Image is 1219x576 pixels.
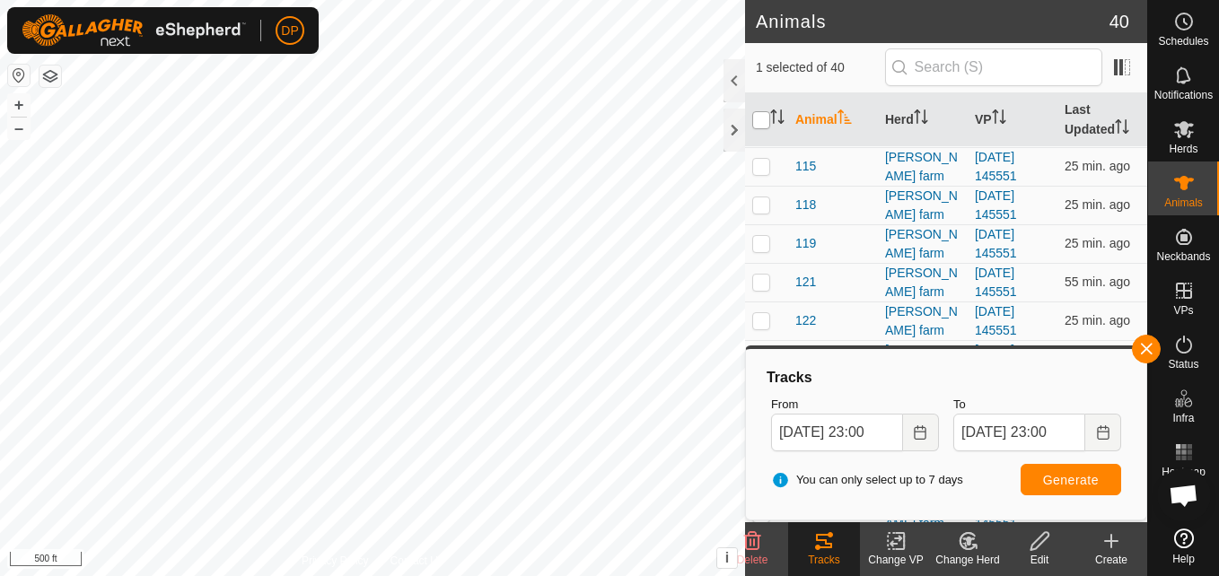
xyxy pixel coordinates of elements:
[1043,473,1099,487] span: Generate
[1065,313,1130,327] span: Aug 28, 2025, 10:38 PM
[1158,36,1208,47] span: Schedules
[795,273,816,292] span: 121
[885,302,960,340] div: [PERSON_NAME] farm
[795,311,816,330] span: 122
[795,157,816,176] span: 115
[1057,93,1147,147] th: Last Updated
[1157,468,1211,522] a: Open chat
[885,264,960,301] div: [PERSON_NAME] farm
[885,48,1102,86] input: Search (S)
[756,58,885,77] span: 1 selected of 40
[885,341,960,379] div: [PERSON_NAME] farm
[1115,122,1129,136] p-sorticon: Activate to sort
[1173,305,1193,316] span: VPs
[1172,413,1194,423] span: Infra
[756,11,1109,32] h2: Animals
[737,554,768,566] span: Delete
[1162,467,1206,477] span: Heatmap
[968,93,1057,147] th: VP
[1075,552,1147,568] div: Create
[975,343,1017,376] a: [DATE] 145551
[953,396,1121,414] label: To
[1109,8,1129,35] span: 40
[885,225,960,263] div: [PERSON_NAME] farm
[771,396,939,414] label: From
[770,112,785,127] p-sorticon: Activate to sort
[1169,144,1197,154] span: Herds
[1021,464,1121,495] button: Generate
[860,552,932,568] div: Change VP
[795,196,816,214] span: 118
[1164,197,1203,208] span: Animals
[975,266,1017,299] a: [DATE] 145551
[281,22,298,40] span: DP
[764,367,1128,388] div: Tracks
[838,112,852,127] p-sorticon: Activate to sort
[302,553,369,569] a: Privacy Policy
[975,150,1017,183] a: [DATE] 145551
[975,227,1017,260] a: [DATE] 145551
[1154,90,1213,100] span: Notifications
[1085,414,1121,451] button: Choose Date
[878,93,968,147] th: Herd
[8,65,30,86] button: Reset Map
[1004,552,1075,568] div: Edit
[1156,251,1210,262] span: Neckbands
[8,94,30,116] button: +
[1168,359,1198,370] span: Status
[795,234,816,253] span: 119
[771,471,963,489] span: You can only select up to 7 days
[22,14,246,47] img: Gallagher Logo
[8,118,30,139] button: –
[788,552,860,568] div: Tracks
[717,548,737,568] button: i
[1172,554,1195,564] span: Help
[1065,159,1130,173] span: Aug 28, 2025, 10:38 PM
[932,552,1004,568] div: Change Herd
[788,93,878,147] th: Animal
[975,188,1017,222] a: [DATE] 145551
[1065,236,1130,250] span: Aug 28, 2025, 10:38 PM
[903,414,939,451] button: Choose Date
[975,304,1017,337] a: [DATE] 145551
[1065,275,1130,289] span: Aug 28, 2025, 10:08 PM
[39,65,61,87] button: Map Layers
[725,550,729,565] span: i
[1065,197,1130,212] span: Aug 28, 2025, 10:38 PM
[885,148,960,186] div: [PERSON_NAME] farm
[914,112,928,127] p-sorticon: Activate to sort
[885,187,960,224] div: [PERSON_NAME] farm
[390,553,443,569] a: Contact Us
[1148,521,1219,572] a: Help
[992,112,1006,127] p-sorticon: Activate to sort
